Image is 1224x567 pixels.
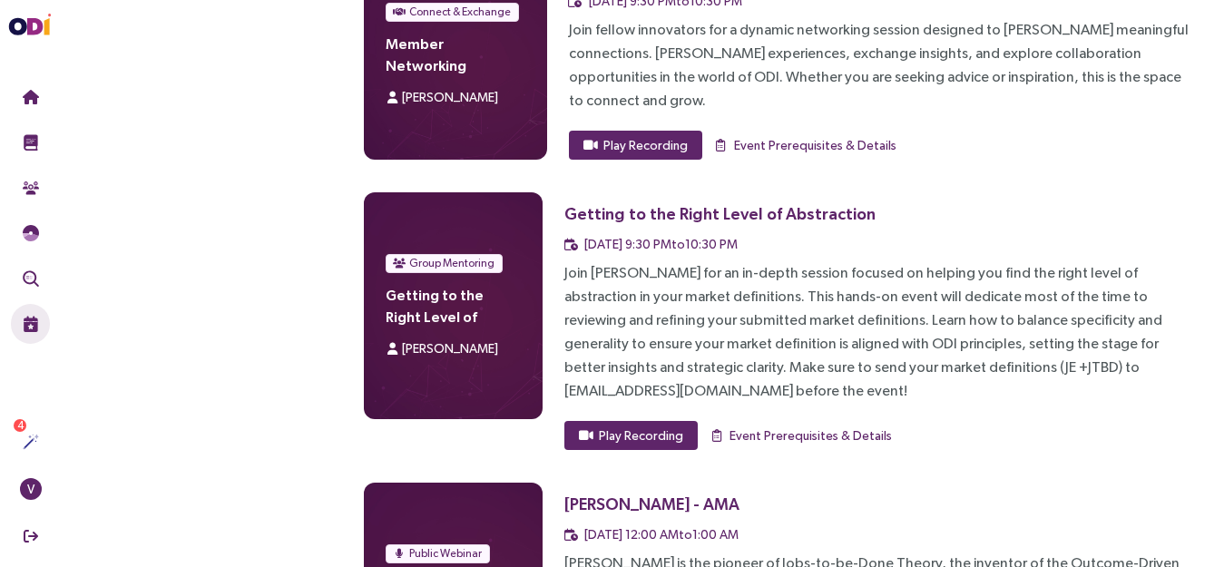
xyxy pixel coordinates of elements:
button: Event Prerequisites & Details [713,131,897,160]
span: Event Prerequisites & Details [730,425,892,445]
img: Live Events [23,316,39,332]
button: Event Prerequisites & Details [709,421,893,450]
div: Getting to the Right Level of Abstraction [564,202,876,225]
div: Join fellow innovators for a dynamic networking session designed to [PERSON_NAME] meaningful conn... [569,18,1195,112]
button: Sign Out [11,516,50,556]
span: [DATE] 12:00 AM to 1:00 AM [584,527,739,542]
button: Outcome Validation [11,259,50,298]
button: Play Recording [569,131,702,160]
img: Community [23,180,39,196]
div: [PERSON_NAME] - AMA [564,493,739,515]
img: Training [23,134,39,151]
span: Play Recording [599,425,683,445]
span: [DATE] 9:30 PM to 10:30 PM [584,237,738,251]
span: Event Prerequisites & Details [734,135,896,155]
span: 4 [17,419,24,432]
img: Outcome Validation [23,270,39,287]
button: Play Recording [564,421,698,450]
h4: Getting to the Right Level of Abstraction [386,284,521,327]
span: [PERSON_NAME] [402,90,498,104]
img: JTBD Needs Framework [23,225,39,241]
button: Community [11,168,50,208]
button: Training [11,122,50,162]
div: Join [PERSON_NAME] for an in-depth session focused on helping you find the right level of abstrac... [564,261,1195,403]
h4: Member Networking [386,33,524,76]
button: Needs Framework [11,213,50,253]
button: V [11,469,50,509]
img: Actions [23,434,39,450]
button: Home [11,77,50,117]
span: Play Recording [603,135,688,155]
button: Live Events [11,304,50,344]
span: Group Mentoring [409,254,494,272]
button: Actions [11,422,50,462]
span: [PERSON_NAME] [402,341,498,356]
span: Connect & Exchange [409,3,511,21]
span: V [27,478,34,500]
sup: 4 [14,419,26,432]
span: Public Webinar [409,544,482,562]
